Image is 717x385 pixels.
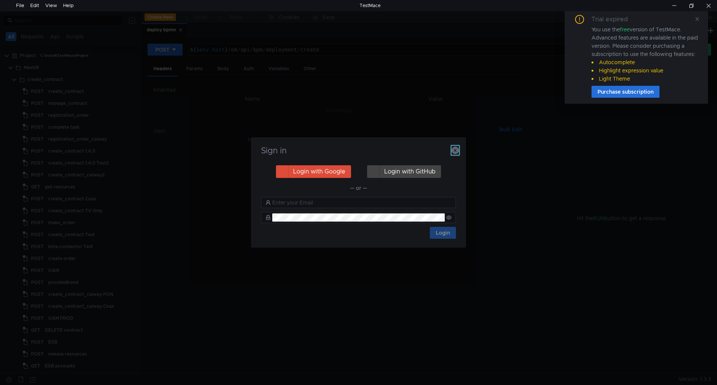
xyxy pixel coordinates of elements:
div: You use the version of TestMace. Advanced features are available in the paid version. Please cons... [592,25,699,83]
input: Enter your Email [272,198,451,207]
button: Login with GitHub [367,165,441,178]
li: Light Theme [592,75,699,83]
li: Highlight expression value [592,66,699,75]
li: Autocomplete [592,58,699,66]
div: Trial expired [592,15,637,24]
button: Login with Google [276,165,351,178]
div: — or — [261,184,456,192]
button: Purchase subscription [592,86,659,98]
h3: Sign in [260,146,457,155]
span: free [620,26,630,33]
